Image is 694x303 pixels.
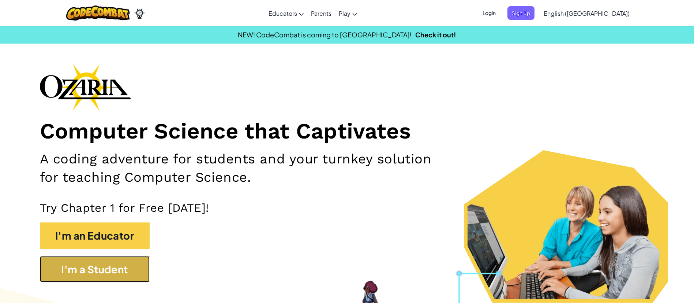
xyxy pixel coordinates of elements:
a: Educators [265,3,307,23]
span: Play [339,10,350,17]
img: Ozaria [134,8,145,19]
a: English ([GEOGRAPHIC_DATA]) [540,3,633,23]
img: CodeCombat logo [66,5,130,21]
h2: A coding adventure for students and your turnkey solution for teaching Computer Science. [40,150,452,186]
button: I'm a Student [40,256,150,282]
span: NEW! CodeCombat is coming to [GEOGRAPHIC_DATA]! [238,30,412,39]
a: Parents [307,3,335,23]
button: Login [478,6,500,20]
span: Educators [269,10,297,17]
p: Try Chapter 1 for Free [DATE]! [40,201,654,215]
span: English ([GEOGRAPHIC_DATA]) [544,10,630,17]
button: I'm an Educator [40,222,150,249]
img: Ozaria branding logo [40,64,131,111]
button: Sign Up [507,6,534,20]
a: Check it out! [415,30,456,39]
a: Play [335,3,361,23]
h1: Computer Science that Captivates [40,118,654,145]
